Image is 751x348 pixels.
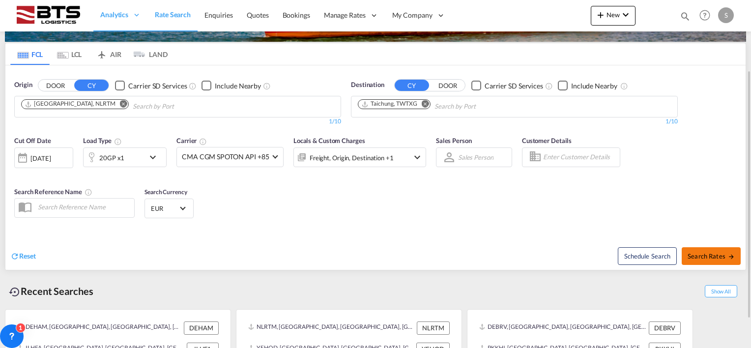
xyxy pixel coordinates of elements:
span: Carrier [176,137,207,145]
span: Quotes [247,11,268,19]
md-icon: icon-backup-restore [9,286,21,298]
span: Sales Person [436,137,472,145]
span: Analytics [100,10,128,20]
div: S [718,7,734,23]
md-tab-item: LCL [50,43,89,65]
md-icon: icon-chevron-down [620,9,632,21]
div: 1/10 [351,117,678,126]
div: 20GP x1icon-chevron-down [83,147,167,167]
input: Chips input. [434,99,528,115]
div: Recent Searches [5,280,97,302]
span: Customer Details [522,137,572,145]
md-icon: Unchecked: Search for CY (Container Yard) services for all selected carriers.Checked : Search for... [545,82,553,90]
md-icon: icon-airplane [96,49,108,56]
md-select: Select Currency: € EUREuro [150,201,188,215]
span: New [595,11,632,19]
span: CMA CGM SPOTON API +85 [182,152,269,162]
md-icon: Your search will be saved by the below given name [85,188,92,196]
md-icon: icon-chevron-down [147,151,164,163]
span: My Company [392,10,433,20]
div: Press delete to remove this chip. [361,100,419,108]
div: [DATE] [14,147,73,168]
span: Locals & Custom Charges [293,137,365,145]
div: icon-magnify [680,11,691,26]
div: DEHAM [184,321,219,334]
div: Carrier SD Services [128,81,187,91]
button: Remove [415,100,430,110]
button: CY [395,80,429,91]
md-icon: icon-plus 400-fg [595,9,607,21]
md-icon: Unchecked: Ignores neighbouring ports when fetching rates.Checked : Includes neighbouring ports w... [263,82,271,90]
div: Help [696,7,718,25]
span: Load Type [83,137,122,145]
span: EUR [151,204,178,213]
div: 20GP x1 [99,151,124,165]
div: [DATE] [30,154,51,163]
span: Search Rates [688,252,735,260]
div: icon-refreshReset [10,251,36,262]
input: Chips input. [133,99,226,115]
div: DEBRV, Bremerhaven, Germany, Western Europe, Europe [479,321,646,334]
md-checkbox: Checkbox No Ink [202,80,261,90]
md-icon: Unchecked: Ignores neighbouring ports when fetching rates.Checked : Includes neighbouring ports w... [620,82,628,90]
md-icon: icon-arrow-right [728,253,735,260]
span: Origin [14,80,32,90]
button: DOOR [431,80,465,91]
md-pagination-wrapper: Use the left and right arrow keys to navigate between tabs [10,43,168,65]
span: Reset [19,252,36,260]
span: Search Reference Name [14,188,92,196]
span: Bookings [283,11,310,19]
div: Freight Origin Destination Factory Stuffingicon-chevron-down [293,147,426,167]
span: Cut Off Date [14,137,51,145]
md-chips-wrap: Chips container. Use arrow keys to select chips. [356,96,532,115]
md-select: Sales Person [457,150,494,164]
md-checkbox: Checkbox No Ink [115,80,187,90]
div: Taichung, TWTXG [361,100,417,108]
input: Search Reference Name [33,200,134,214]
md-tab-item: AIR [89,43,128,65]
span: Rate Search [155,10,191,19]
div: OriginDOOR CY Checkbox No InkUnchecked: Search for CY (Container Yard) services for all selected ... [5,65,746,269]
md-icon: The selected Trucker/Carrierwill be displayed in the rate results If the rates are from another f... [199,138,207,145]
button: Search Ratesicon-arrow-right [682,247,741,265]
div: 1/10 [14,117,341,126]
span: Manage Rates [324,10,366,20]
div: Include Nearby [215,81,261,91]
md-checkbox: Checkbox No Ink [471,80,543,90]
button: Remove [114,100,128,110]
md-icon: icon-magnify [680,11,691,22]
div: DEHAM, Hamburg, Germany, Western Europe, Europe [17,321,181,334]
div: Press delete to remove this chip. [25,100,117,108]
div: Carrier SD Services [485,81,543,91]
md-icon: icon-refresh [10,252,19,261]
span: Show All [705,285,737,297]
md-tab-item: FCL [10,43,50,65]
div: NLRTM, Rotterdam, Netherlands, Western Europe, Europe [248,321,414,334]
md-checkbox: Checkbox No Ink [558,80,617,90]
md-icon: icon-chevron-down [411,151,423,163]
img: cdcc71d0be7811ed9adfbf939d2aa0e8.png [15,4,81,27]
md-chips-wrap: Chips container. Use arrow keys to select chips. [20,96,230,115]
button: icon-plus 400-fgNewicon-chevron-down [591,6,635,26]
div: NLRTM [417,321,450,334]
button: CY [74,80,109,91]
md-datepicker: Select [14,167,22,180]
button: DOOR [38,80,73,91]
span: Help [696,7,713,24]
span: Enquiries [204,11,233,19]
input: Enter Customer Details [543,150,617,165]
div: Include Nearby [571,81,617,91]
md-icon: Unchecked: Search for CY (Container Yard) services for all selected carriers.Checked : Search for... [189,82,197,90]
md-tab-item: LAND [128,43,168,65]
button: Note: By default Schedule search will only considerorigin ports, destination ports and cut off da... [618,247,677,265]
div: DEBRV [649,321,681,334]
span: Destination [351,80,384,90]
div: Freight Origin Destination Factory Stuffing [310,151,394,165]
div: Rotterdam, NLRTM [25,100,116,108]
md-icon: icon-information-outline [114,138,122,145]
span: Search Currency [144,188,187,196]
